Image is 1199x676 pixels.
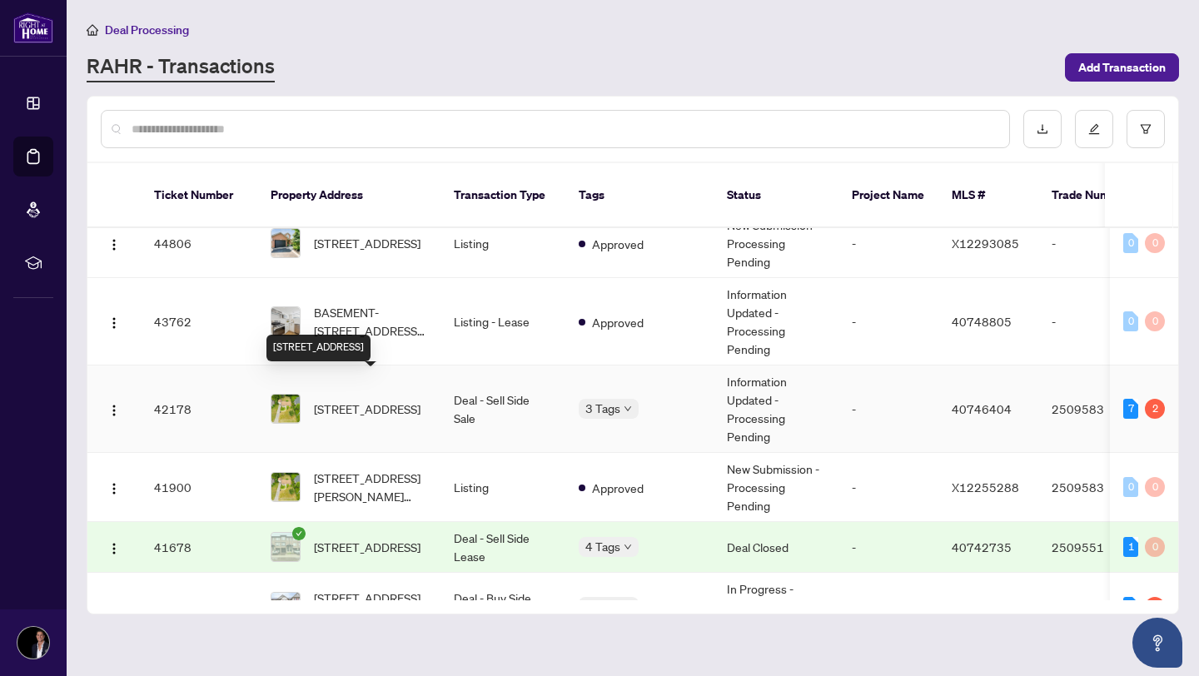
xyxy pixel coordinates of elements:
[1075,110,1113,148] button: edit
[141,453,257,522] td: 41900
[141,163,257,228] th: Ticket Number
[1078,54,1166,81] span: Add Transaction
[271,533,300,561] img: thumbnail-img
[101,534,127,560] button: Logo
[314,303,427,340] span: BASEMENT-[STREET_ADDRESS][PERSON_NAME]
[101,395,127,422] button: Logo
[17,627,49,659] img: Profile Icon
[1038,522,1155,573] td: 2509551
[592,479,644,497] span: Approved
[314,589,427,625] span: [STREET_ADDRESS][PERSON_NAME][PERSON_NAME]
[952,599,1012,614] span: 40742795
[1023,110,1062,148] button: download
[952,314,1012,329] span: 40748805
[1145,311,1165,331] div: 0
[1132,618,1182,668] button: Open asap
[714,453,838,522] td: New Submission - Processing Pending
[271,473,300,501] img: thumbnail-img
[714,209,838,278] td: New Submission - Processing Pending
[440,573,565,642] td: Deal - Buy Side Sale
[1140,123,1152,135] span: filter
[440,209,565,278] td: Listing
[141,573,257,642] td: 41064
[440,278,565,365] td: Listing - Lease
[440,522,565,573] td: Deal - Sell Side Lease
[1145,233,1165,253] div: 0
[101,230,127,256] button: Logo
[714,573,838,642] td: In Progress - Pending Information
[1145,477,1165,497] div: 0
[714,163,838,228] th: Status
[1123,477,1138,497] div: 0
[141,278,257,365] td: 43762
[1123,399,1138,419] div: 7
[314,234,420,252] span: [STREET_ADDRESS]
[1145,597,1165,617] div: 1
[1065,53,1179,82] button: Add Transaction
[107,542,121,555] img: Logo
[271,395,300,423] img: thumbnail-img
[440,163,565,228] th: Transaction Type
[141,522,257,573] td: 41678
[107,238,121,251] img: Logo
[624,543,632,551] span: down
[1145,537,1165,557] div: 0
[101,474,127,500] button: Logo
[952,480,1019,495] span: X12255288
[440,453,565,522] td: Listing
[314,469,427,505] span: [STREET_ADDRESS][PERSON_NAME][PERSON_NAME]
[585,537,620,556] span: 4 Tags
[1123,311,1138,331] div: 0
[107,404,121,417] img: Logo
[141,365,257,453] td: 42178
[714,522,838,573] td: Deal Closed
[1038,453,1155,522] td: 2509583
[292,527,306,540] span: check-circle
[257,163,440,228] th: Property Address
[838,453,938,522] td: -
[838,522,938,573] td: -
[101,308,127,335] button: Logo
[585,597,620,616] span: 2 Tags
[938,163,1038,228] th: MLS #
[271,593,300,621] img: thumbnail-img
[13,12,53,43] img: logo
[1038,365,1155,453] td: 2509583
[838,573,938,642] td: -
[1037,123,1048,135] span: download
[440,365,565,453] td: Deal - Sell Side Sale
[1038,163,1155,228] th: Trade Number
[1123,537,1138,557] div: 1
[838,209,938,278] td: -
[585,399,620,418] span: 3 Tags
[952,539,1012,554] span: 40742735
[101,594,127,620] button: Logo
[271,229,300,257] img: thumbnail-img
[1127,110,1165,148] button: filter
[592,313,644,331] span: Approved
[838,278,938,365] td: -
[1123,233,1138,253] div: 0
[565,163,714,228] th: Tags
[314,400,420,418] span: [STREET_ADDRESS]
[141,209,257,278] td: 44806
[107,482,121,495] img: Logo
[1088,123,1100,135] span: edit
[1123,597,1138,617] div: 1
[624,405,632,413] span: down
[107,316,121,330] img: Logo
[952,401,1012,416] span: 40746404
[714,365,838,453] td: Information Updated - Processing Pending
[271,307,300,336] img: thumbnail-img
[838,365,938,453] td: -
[314,538,420,556] span: [STREET_ADDRESS]
[1038,209,1155,278] td: -
[1038,573,1155,642] td: 2511127
[592,235,644,253] span: Approved
[87,52,275,82] a: RAHR - Transactions
[87,24,98,36] span: home
[105,22,189,37] span: Deal Processing
[952,236,1019,251] span: X12293085
[838,163,938,228] th: Project Name
[714,278,838,365] td: Information Updated - Processing Pending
